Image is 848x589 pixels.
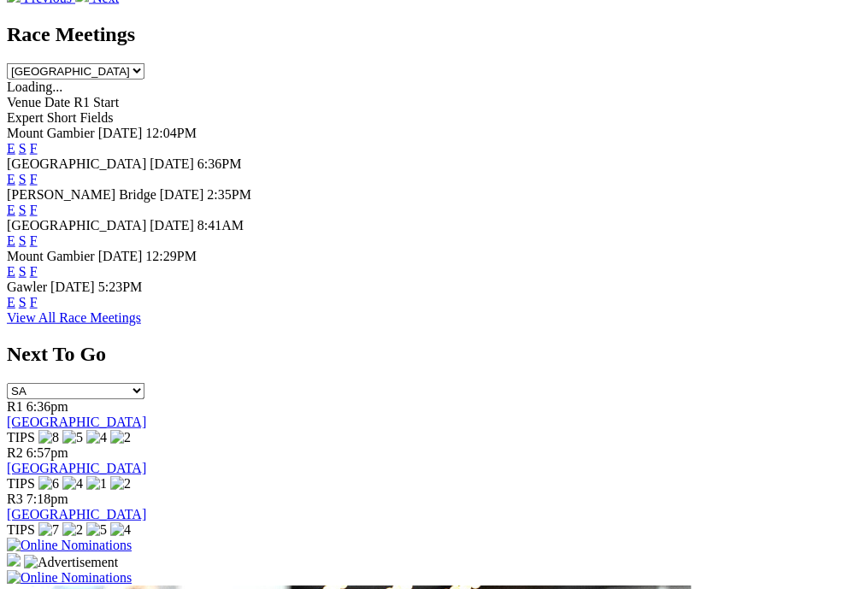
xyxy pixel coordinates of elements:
[7,476,35,491] span: TIPS
[19,203,26,217] a: S
[110,430,131,445] img: 2
[7,492,23,506] span: R3
[30,203,38,217] a: F
[30,172,38,186] a: F
[7,218,146,233] span: [GEOGRAPHIC_DATA]
[7,187,156,202] span: [PERSON_NAME] Bridge
[7,507,146,521] a: [GEOGRAPHIC_DATA]
[7,280,47,294] span: Gawler
[38,476,59,492] img: 6
[7,310,141,325] a: View All Race Meetings
[26,399,68,414] span: 6:36pm
[7,141,15,156] a: E
[7,538,132,553] img: Online Nominations
[7,295,15,309] a: E
[7,461,146,475] a: [GEOGRAPHIC_DATA]
[86,522,107,538] img: 5
[86,476,107,492] img: 1
[30,233,38,248] a: F
[62,430,83,445] img: 5
[7,570,132,586] img: Online Nominations
[160,187,204,202] span: [DATE]
[62,522,83,538] img: 2
[7,110,44,125] span: Expert
[19,295,26,309] a: S
[50,280,95,294] span: [DATE]
[7,233,15,248] a: E
[7,399,23,414] span: R1
[197,218,244,233] span: 8:41AM
[26,445,68,460] span: 6:57pm
[19,141,26,156] a: S
[47,110,77,125] span: Short
[44,95,70,109] span: Date
[7,172,15,186] a: E
[110,476,131,492] img: 2
[7,80,62,94] span: Loading...
[150,218,194,233] span: [DATE]
[145,249,197,263] span: 12:29PM
[197,156,242,171] span: 6:36PM
[30,295,38,309] a: F
[7,264,15,279] a: E
[7,95,41,109] span: Venue
[62,476,83,492] img: 4
[98,280,143,294] span: 5:23PM
[98,126,143,140] span: [DATE]
[7,249,95,263] span: Mount Gambier
[38,430,59,445] img: 8
[19,264,26,279] a: S
[7,203,15,217] a: E
[7,553,21,567] img: 15187_Greyhounds_GreysPlayCentral_Resize_SA_WebsiteBanner_300x115_2025.jpg
[30,141,38,156] a: F
[79,110,113,125] span: Fields
[86,430,107,445] img: 4
[30,264,38,279] a: F
[7,445,23,460] span: R2
[38,522,59,538] img: 7
[150,156,194,171] span: [DATE]
[7,415,146,429] a: [GEOGRAPHIC_DATA]
[74,95,119,109] span: R1 Start
[110,522,131,538] img: 4
[7,156,146,171] span: [GEOGRAPHIC_DATA]
[7,23,841,46] h2: Race Meetings
[19,172,26,186] a: S
[98,249,143,263] span: [DATE]
[7,522,35,537] span: TIPS
[207,187,251,202] span: 2:35PM
[145,126,197,140] span: 12:04PM
[7,430,35,445] span: TIPS
[24,555,118,570] img: Advertisement
[7,126,95,140] span: Mount Gambier
[26,492,68,506] span: 7:18pm
[19,233,26,248] a: S
[7,343,841,366] h2: Next To Go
